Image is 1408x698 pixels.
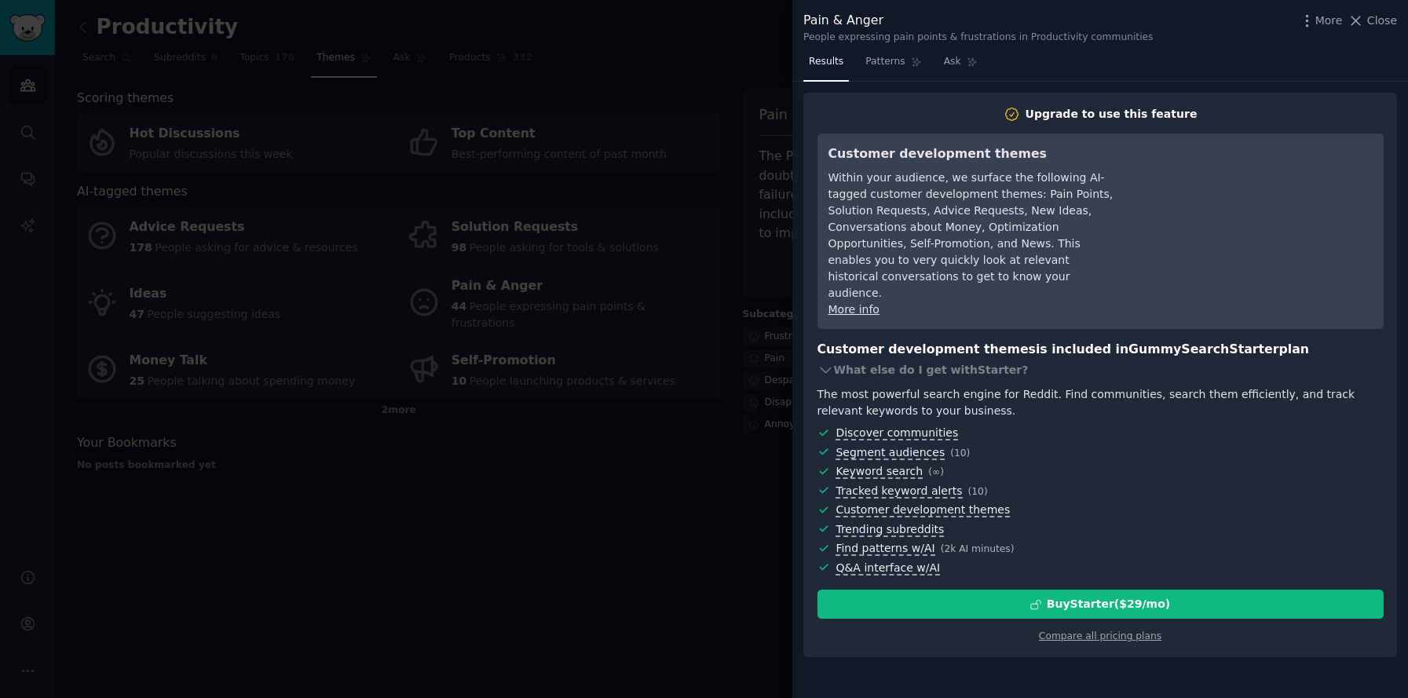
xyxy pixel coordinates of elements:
span: Keyword search [836,465,923,479]
span: ( 10 ) [950,448,970,459]
span: Customer development themes [836,503,1010,517]
span: Segment audiences [836,446,945,460]
a: Ask [938,49,983,82]
span: Results [809,55,843,69]
div: People expressing pain points & frustrations in Productivity communities [803,31,1153,45]
a: Compare all pricing plans [1039,630,1161,641]
span: ( 2k AI minutes ) [941,543,1015,554]
span: Q&A interface w/AI [836,561,940,576]
div: Pain & Anger [803,11,1153,31]
button: More [1299,13,1343,29]
span: Patterns [865,55,905,69]
span: Discover communities [836,426,958,440]
div: Upgrade to use this feature [1026,106,1198,122]
button: BuyStarter($29/mo) [817,590,1384,619]
span: GummySearch Starter [1128,342,1278,356]
span: ( 10 ) [968,486,988,497]
div: The most powerful search engine for Reddit. Find communities, search them efficiently, and track ... [817,386,1384,419]
div: Within your audience, we surface the following AI-tagged customer development themes: Pain Points... [828,170,1115,301]
span: Trending subreddits [836,523,944,537]
span: Close [1367,13,1397,29]
a: More info [828,303,880,316]
div: What else do I get with Starter ? [817,359,1384,381]
span: Find patterns w/AI [836,542,934,556]
span: ( ∞ ) [928,466,944,477]
h3: Customer development themes is included in plan [817,340,1384,360]
span: Ask [944,55,961,69]
div: Buy Starter ($ 29 /mo ) [1047,596,1170,612]
span: Tracked keyword alerts [836,484,962,499]
span: More [1315,13,1343,29]
button: Close [1348,13,1397,29]
a: Results [803,49,849,82]
a: Patterns [860,49,927,82]
iframe: YouTube video player [1137,144,1373,262]
h3: Customer development themes [828,144,1115,164]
